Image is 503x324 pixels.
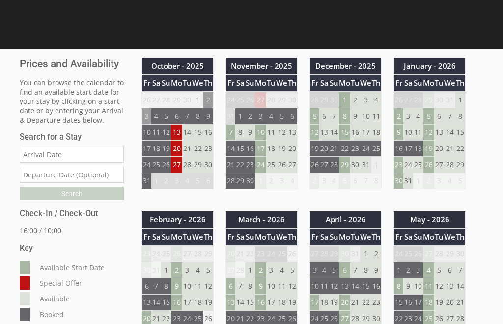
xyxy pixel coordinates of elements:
th: Mo [171,228,182,246]
td: 11 [371,108,381,125]
td: 12 [161,125,171,141]
td: 4 [276,262,287,278]
th: April - 2026 [310,211,382,228]
td: 24 [142,157,152,173]
th: Fr [226,228,236,246]
td: 4 [413,108,423,125]
td: 4 [319,262,329,278]
th: Th [287,75,297,92]
td: 30 [394,173,404,189]
td: 29 [192,157,203,173]
td: 20 [319,141,329,157]
td: 6 [444,262,455,278]
td: 2 [161,173,171,189]
td: 7 [350,262,360,278]
th: Tu [434,75,444,92]
th: Tu [434,228,444,246]
p: 16:00 / 10:00 [20,226,124,235]
th: Su [413,75,423,92]
a: Prices and Availability [20,58,124,70]
td: 8 [360,262,371,278]
td: 26 [413,246,423,262]
td: 5 [329,262,339,278]
td: 25 [371,141,381,157]
dd: Special Offer [38,276,121,290]
td: 10 [360,108,371,125]
td: 19 [310,141,320,157]
td: 27 [434,157,444,173]
td: 28 [161,92,171,108]
td: 3 [255,108,266,125]
td: 7 [444,108,455,125]
td: 6 [319,108,329,125]
td: 5 [423,108,434,125]
td: 28 [192,246,203,262]
th: Fr [142,228,152,246]
td: 2 [423,173,434,189]
td: 11 [413,125,423,141]
th: Fr [142,75,152,92]
td: 25 [403,246,413,262]
td: 31 [151,262,161,278]
td: 5 [310,108,320,125]
td: 10 [403,125,413,141]
td: 29 [276,92,287,108]
td: 14 [329,125,339,141]
td: 21 [235,246,245,262]
td: 1 [394,262,404,278]
td: 1 [360,246,371,262]
td: 3 [142,108,152,125]
td: 25 [151,157,161,173]
td: 6 [434,108,444,125]
td: 26 [310,157,320,173]
dd: Available Start Date [38,261,121,274]
th: Su [413,228,423,246]
th: Mo [423,75,434,92]
th: Su [161,75,171,92]
th: Sa [403,75,413,92]
td: 26 [394,92,404,108]
td: 6 [203,173,213,189]
td: 12 [276,125,287,141]
td: 13 [171,125,182,141]
td: 28 [266,92,276,108]
td: 13 [319,125,329,141]
td: 6 [350,173,360,189]
td: 22 [192,141,203,157]
td: 1 [455,92,465,108]
td: 15 [192,125,203,141]
td: 18 [266,141,276,157]
th: Mo [423,228,434,246]
td: 29 [329,246,339,262]
th: Th [203,228,213,246]
h3: Check-In / Check-Out [20,209,124,218]
td: 19 [423,141,434,157]
td: 8 [235,125,245,141]
td: 24 [266,246,276,262]
th: Fr [394,228,404,246]
th: We [276,75,287,92]
td: 28 [235,262,245,278]
td: 6 [339,262,350,278]
td: 24 [394,246,404,262]
td: 4 [423,262,434,278]
th: Mo [171,75,182,92]
td: 23 [255,246,266,262]
td: 26 [171,246,182,262]
th: January - 2026 [394,58,466,75]
td: 23 [394,157,404,173]
td: 29 [423,92,434,108]
th: Th [203,75,213,92]
th: Su [329,75,339,92]
td: 27 [151,92,161,108]
td: 28 [434,246,444,262]
th: May - 2026 [394,211,466,228]
td: 17 [255,141,266,157]
td: 8 [371,173,381,189]
td: 10 [255,125,266,141]
td: 2 [310,173,320,189]
th: We [192,228,203,246]
td: 3 [171,173,182,189]
td: 6 [171,108,182,125]
td: 28 [226,173,236,189]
